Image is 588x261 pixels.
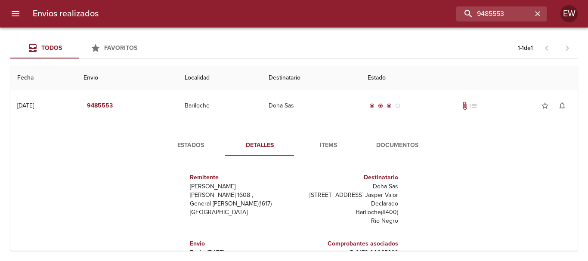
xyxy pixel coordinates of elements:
span: notifications_none [558,101,566,110]
span: Pagina siguiente [557,38,578,58]
span: Items [299,140,358,151]
button: menu [5,3,26,24]
em: 9485553 [87,101,113,111]
div: En viaje [368,101,402,110]
input: buscar [456,6,532,21]
p: Doha Sas [297,182,398,191]
p: [GEOGRAPHIC_DATA] [190,208,291,217]
h6: Remitente [190,173,291,182]
p: Fecha: [DATE] [190,249,291,257]
p: Bariloche ( 8400 ) [297,208,398,217]
div: Tabs Envios [10,38,148,58]
span: star_border [541,101,549,110]
span: radio_button_checked [387,103,392,108]
p: R - 0178 - 00265989 [297,249,398,257]
button: Agregar a favoritos [536,97,554,114]
span: Favoritos [104,44,137,52]
h6: Comprobantes asociados [297,239,398,249]
h6: Envio [190,239,291,249]
th: Localidad [178,66,262,90]
button: Activar notificaciones [554,97,571,114]
p: [STREET_ADDRESS] Jasper Valor Declarado [297,191,398,208]
span: radio_button_checked [378,103,383,108]
div: EW [560,5,578,22]
p: [PERSON_NAME] [190,182,291,191]
p: 1 - 1 de 1 [518,44,533,52]
th: Fecha [10,66,77,90]
div: Tabs detalle de guia [156,135,432,156]
div: Abrir información de usuario [560,5,578,22]
p: [PERSON_NAME] 1608 , [190,191,291,200]
th: Destinatario [262,66,361,90]
h6: Destinatario [297,173,398,182]
span: radio_button_checked [369,103,374,108]
span: Documentos [368,140,427,151]
span: Detalles [230,140,289,151]
span: radio_button_unchecked [395,103,400,108]
span: No tiene pedido asociado [469,101,478,110]
p: Rio Negro [297,217,398,225]
span: Estados [161,140,220,151]
button: 9485553 [84,98,116,114]
span: Pagina anterior [536,43,557,52]
p: General [PERSON_NAME] ( 1617 ) [190,200,291,208]
td: Doha Sas [262,90,361,121]
td: Bariloche [178,90,262,121]
span: Todos [41,44,62,52]
span: Tiene documentos adjuntos [461,101,469,110]
h6: Envios realizados [33,7,99,21]
th: Estado [361,66,578,90]
div: [DATE] [17,102,34,109]
th: Envio [77,66,178,90]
